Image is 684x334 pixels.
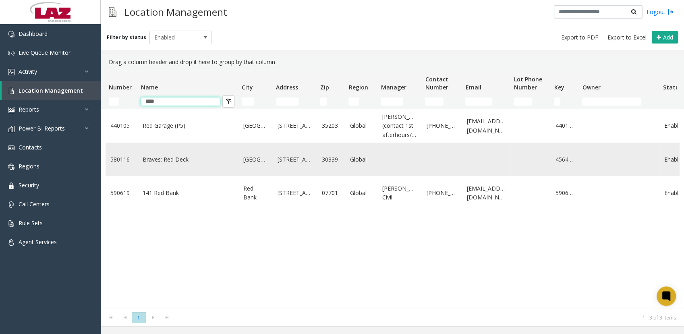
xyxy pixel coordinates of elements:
[276,83,298,91] span: Address
[350,189,373,197] a: Global
[138,94,238,109] td: Name Filter
[582,98,641,106] input: Owner Filter
[110,155,133,164] a: 580116
[8,88,15,94] img: 'icon'
[19,124,65,132] span: Power BI Reports
[109,2,116,22] img: pageIcon
[465,98,492,106] input: Email Filter
[2,81,101,100] a: Location Management
[8,239,15,246] img: 'icon'
[8,126,15,132] img: 'icon'
[8,201,15,208] img: 'icon'
[19,68,37,75] span: Activity
[558,32,601,43] button: Export to PDF
[19,200,50,208] span: Call Centers
[647,8,674,16] a: Logout
[106,54,679,70] div: Drag a column header and drop it here to group by that column
[242,98,254,106] input: City Filter
[243,121,268,130] a: [GEOGRAPHIC_DATA]
[350,121,373,130] a: Global
[382,184,417,202] a: [PERSON_NAME] Civil
[110,121,133,130] a: 440105
[278,189,312,197] a: [STREET_ADDRESS]
[667,8,674,16] img: logout
[141,83,158,91] span: Name
[427,189,457,197] a: [PHONE_NUMBER]
[8,145,15,151] img: 'icon'
[322,121,340,130] a: 35203
[8,220,15,227] img: 'icon'
[425,98,444,106] input: Contact Number Filter
[19,181,39,189] span: Security
[427,121,457,130] a: [PHONE_NUMBER]
[664,189,683,197] a: Enabled
[467,184,506,202] a: [EMAIL_ADDRESS][DOMAIN_NAME]
[8,69,15,75] img: 'icon'
[465,83,481,91] span: Email
[19,162,39,170] span: Regions
[8,31,15,37] img: 'icon'
[555,189,574,197] a: 590619
[276,98,298,106] input: Address Filter
[322,189,340,197] a: 07701
[222,95,234,108] button: Clear
[554,98,560,106] input: Key Filter
[604,32,650,43] button: Export to Excel
[579,94,659,109] td: Owner Filter
[143,121,234,130] a: Red Garage (P5)
[278,121,312,130] a: [STREET_ADDRESS]
[141,98,220,106] input: Name Filter
[555,121,574,130] a: 440105
[582,83,600,91] span: Owner
[19,106,39,113] span: Reports
[381,98,403,106] input: Manager Filter
[510,94,551,109] td: Lot Phone Number Filter
[555,155,574,164] a: 456456
[322,155,340,164] a: 30339
[467,117,506,135] a: [EMAIL_ADDRESS][DOMAIN_NAME]
[8,183,15,189] img: 'icon'
[607,33,647,41] span: Export to Excel
[242,83,253,91] span: City
[382,112,417,139] a: [PERSON_NAME] (contact 1st afterhours/Weekends)
[348,83,368,91] span: Region
[422,94,462,109] td: Contact Number Filter
[348,98,359,106] input: Region Filter
[8,164,15,170] img: 'icon'
[106,94,138,109] td: Number Filter
[320,98,327,106] input: Zip Filter
[143,189,234,197] a: 141 Red Bank
[243,155,268,164] a: [GEOGRAPHIC_DATA]
[664,121,683,130] a: Enabled
[551,94,579,109] td: Key Filter
[19,30,48,37] span: Dashboard
[143,155,234,164] a: Braves: Red Deck
[350,155,373,164] a: Global
[243,184,268,202] a: Red Bank
[425,75,448,91] span: Contact Number
[561,33,598,41] span: Export to PDF
[514,98,532,106] input: Lot Phone Number Filter
[317,94,345,109] td: Zip Filter
[19,143,42,151] span: Contacts
[514,75,542,91] span: Lot Phone Number
[320,83,329,91] span: Zip
[345,94,377,109] td: Region Filter
[19,87,83,94] span: Location Management
[652,31,678,44] button: Add
[101,70,684,309] div: Data table
[19,49,70,56] span: Live Queue Monitor
[109,83,132,91] span: Number
[663,33,673,41] span: Add
[179,314,676,321] kendo-pager-info: 1 - 3 of 3 items
[109,98,119,106] input: Number Filter
[120,2,231,22] h3: Location Management
[8,107,15,113] img: 'icon'
[664,155,683,164] a: Enabled
[462,94,510,109] td: Email Filter
[110,189,133,197] a: 590619
[238,94,273,109] td: City Filter
[19,219,43,227] span: Rule Sets
[278,155,312,164] a: [STREET_ADDRESS]
[377,94,422,109] td: Manager Filter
